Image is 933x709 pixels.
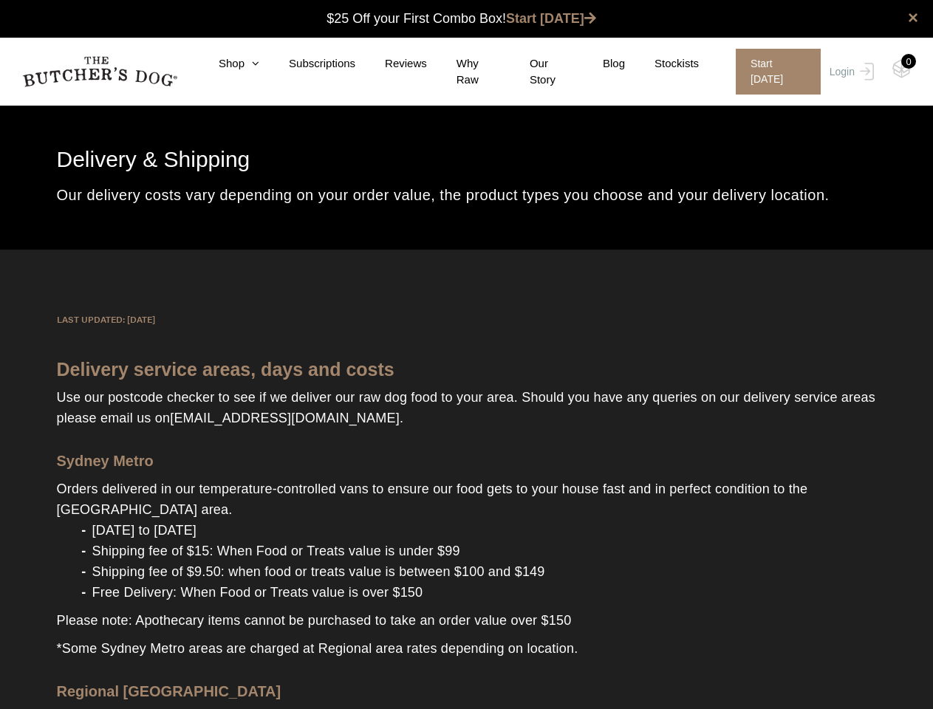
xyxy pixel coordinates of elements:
[721,49,826,95] a: Start [DATE]
[625,55,699,72] a: Stockists
[170,411,400,425] a: [EMAIL_ADDRESS][DOMAIN_NAME]
[506,11,596,26] a: Start [DATE]
[57,185,877,205] p: Our delivery costs vary depending on your order value, the product types you choose and your deli...
[57,309,877,329] p: LAST UPDATED: [DATE]
[259,55,355,72] a: Subscriptions
[908,9,918,27] a: close
[86,582,877,603] li: Free Delivery: When Food or Treats value is over $150
[57,471,877,520] p: Orders delivered in our temperature-controlled vans to ensure our food gets to your house fast an...
[57,681,877,702] p: Regional [GEOGRAPHIC_DATA]
[901,54,916,69] div: 0
[57,359,877,380] p: Delivery service areas, days and costs
[427,55,500,89] a: Why Raw
[826,49,874,95] a: Login
[355,55,427,72] a: Reviews
[57,603,877,631] p: Please note: Apothecary items cannot be purchased to take an order value over $150
[86,561,877,582] li: Shipping fee of $9.50: when food or treats value is between $100 and $149
[86,520,877,541] li: [DATE] to [DATE]
[57,380,877,428] p: Use our postcode checker to see if we deliver our raw dog food to your area. Should you have any ...
[57,631,877,659] p: *Some Sydney Metro areas are charged at Regional area rates depending on location.
[500,55,573,89] a: Our Story
[736,49,821,95] span: Start [DATE]
[892,59,911,78] img: TBD_Cart-Empty.png
[86,541,877,561] li: Shipping fee of $15: When Food or Treats value is under $99
[57,451,877,471] p: Sydney Metro
[573,55,625,72] a: Blog
[57,142,877,177] h1: Delivery & Shipping
[189,55,259,72] a: Shop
